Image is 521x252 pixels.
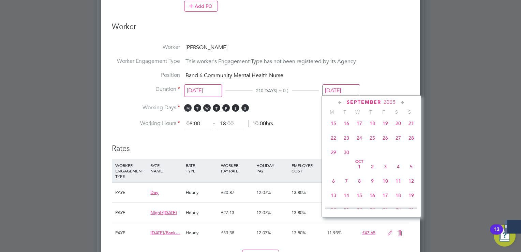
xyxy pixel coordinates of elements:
[114,159,149,182] div: WORKER ENGAGEMENT TYPE
[112,44,180,51] label: Worker
[150,190,159,195] span: Day
[184,118,210,130] input: 08:00
[290,159,325,177] div: EMPLOYER COST
[219,159,254,177] div: WORKER PAY RATE
[392,131,405,144] span: 27
[353,117,366,130] span: 17
[379,117,392,130] span: 19
[150,210,177,215] span: Night/[DATE]
[366,131,379,144] span: 25
[184,104,192,112] span: M
[327,146,340,159] span: 29
[241,104,249,112] span: S
[327,174,340,187] span: 6
[379,131,392,144] span: 26
[379,189,392,202] span: 17
[327,131,340,144] span: 22
[114,223,149,243] div: PAYE
[390,109,403,115] span: S
[405,189,418,202] span: 19
[377,109,390,115] span: F
[327,117,340,130] span: 15
[327,203,340,216] span: 20
[112,86,180,93] label: Duration
[219,203,254,223] div: £27.13
[347,99,381,105] span: September
[364,109,377,115] span: T
[256,210,271,215] span: 12.07%
[353,160,366,173] span: 1
[353,189,366,202] span: 15
[232,104,239,112] span: S
[112,137,409,154] h3: Rates
[219,223,254,243] div: £33.38
[184,223,219,243] div: Hourly
[149,159,184,177] div: RATE NAME
[493,229,500,238] div: 13
[184,203,219,223] div: Hourly
[403,109,416,115] span: S
[353,160,366,164] span: Oct
[184,159,219,177] div: RATE TYPE
[392,174,405,187] span: 11
[185,44,227,51] span: [PERSON_NAME]
[353,203,366,216] span: 22
[405,117,418,130] span: 21
[184,1,218,12] button: Add PO
[366,117,379,130] span: 18
[353,174,366,187] span: 8
[366,174,379,187] span: 9
[392,117,405,130] span: 20
[392,189,405,202] span: 18
[256,190,271,195] span: 12.07%
[112,58,180,65] label: Worker Engagement Type
[392,203,405,216] span: 25
[353,131,366,144] span: 24
[327,189,340,202] span: 13
[340,189,353,202] span: 14
[340,131,353,144] span: 23
[185,58,357,65] span: This worker's Engagement Type has not been registered by its Agency.
[340,174,353,187] span: 7
[366,160,379,173] span: 2
[292,210,306,215] span: 13.80%
[338,109,351,115] span: T
[292,190,306,195] span: 13.80%
[256,88,276,94] span: 210 DAYS
[150,230,180,236] span: [DATE]/Bank…
[184,84,222,97] input: Select one
[392,160,405,173] span: 4
[222,104,230,112] span: F
[405,174,418,187] span: 12
[213,104,220,112] span: T
[379,160,392,173] span: 3
[325,109,338,115] span: M
[340,146,353,159] span: 30
[405,160,418,173] span: 5
[405,203,418,216] span: 26
[384,99,396,105] span: 2025
[194,104,201,112] span: T
[218,118,244,130] input: 17:00
[112,72,180,79] label: Position
[494,225,516,247] button: Open Resource Center, 13 new notifications
[212,120,216,127] span: ‐
[112,104,180,111] label: Working Days
[362,230,375,236] span: £47.65
[203,104,211,112] span: W
[114,183,149,202] div: PAYE
[219,183,254,202] div: £20.87
[292,230,306,236] span: 13.80%
[322,84,360,97] input: Select one
[256,230,271,236] span: 12.07%
[366,203,379,216] span: 23
[366,189,379,202] span: 16
[112,120,180,127] label: Working Hours
[340,117,353,130] span: 16
[114,203,149,223] div: PAYE
[340,203,353,216] span: 21
[249,120,273,127] span: 10.00hrs
[276,87,288,94] span: ( + 0 )
[327,230,342,236] span: 11.93%
[405,131,418,144] span: 28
